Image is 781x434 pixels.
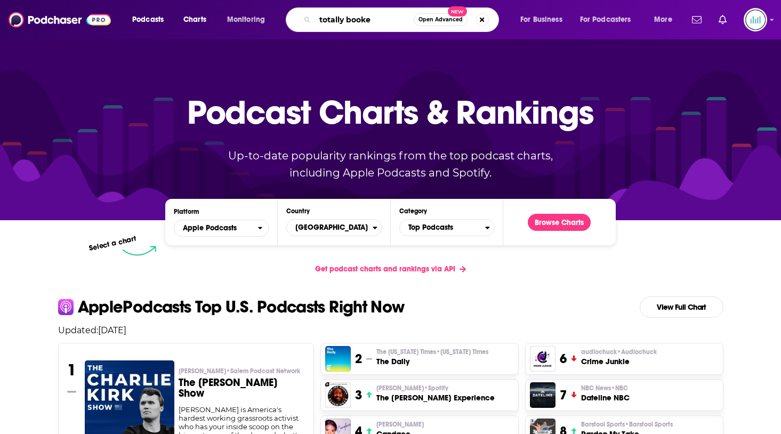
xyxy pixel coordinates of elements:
span: audiochuck [581,348,657,356]
img: The Daily [325,346,351,372]
p: Select a chart [88,234,138,253]
h2: Platforms [174,220,269,237]
p: Barstool Sports • Barstool Sports [581,420,673,429]
a: View Full Chart [640,296,723,318]
img: select arrow [123,246,156,256]
h3: Crime Junkie [581,356,657,367]
span: • Audiochuck [617,348,657,356]
button: open menu [125,11,178,28]
h3: 7 [560,387,567,403]
span: Charts [183,12,206,27]
span: For Business [520,12,562,27]
button: open menu [513,11,576,28]
span: Logged in as podglomerate [744,8,767,31]
span: The [US_STATE] Times [376,348,488,356]
span: [PERSON_NAME] [376,384,448,392]
h3: Dateline NBC [581,392,630,403]
a: Show notifications dropdown [714,11,731,29]
a: Charts [176,11,213,28]
span: • Barstool Sports [625,421,673,428]
a: audiochuck•AudiochuckCrime Junkie [581,348,657,367]
button: Countries [286,219,382,236]
h3: The [PERSON_NAME] Experience [376,392,495,403]
a: Get podcast charts and rankings via API [307,256,474,282]
span: Podcasts [132,12,164,27]
span: • [US_STATE] Times [436,348,488,356]
h3: 3 [355,387,362,403]
span: Apple Podcasts [183,224,237,232]
div: Search podcasts, credits, & more... [296,7,509,32]
img: Dateline NBC [530,382,555,408]
p: Charlie Kirk • Salem Podcast Network [179,367,305,375]
button: open menu [647,11,686,28]
a: The [US_STATE] Times•[US_STATE] TimesThe Daily [376,348,488,367]
p: Candace Owens [376,420,424,429]
span: New [448,6,467,17]
img: Crime Junkie [530,346,555,372]
span: Get podcast charts and rankings via API [315,264,455,274]
h3: 6 [560,351,567,367]
input: Search podcasts, credits, & more... [315,11,414,28]
h3: 2 [355,351,362,367]
a: [PERSON_NAME]•SpotifyThe [PERSON_NAME] Experience [376,384,495,403]
button: open menu [220,11,279,28]
span: Open Advanced [418,17,463,22]
a: NBC News•NBCDateline NBC [581,384,630,403]
img: Podchaser - Follow, Share and Rate Podcasts [9,10,111,30]
button: Categories [399,219,495,236]
p: Apple Podcasts Top U.S. Podcasts Right Now [78,299,405,316]
a: [PERSON_NAME]•Salem Podcast NetworkThe [PERSON_NAME] Show [179,367,305,405]
img: apple Icon [58,299,74,315]
h3: The [PERSON_NAME] Show [179,377,305,399]
span: Monitoring [227,12,265,27]
span: • Salem Podcast Network [226,367,300,375]
span: NBC News [581,384,628,392]
span: For Podcasters [580,12,631,27]
span: Top Podcasts [400,219,485,237]
span: • NBC [611,384,628,392]
span: • Spotify [424,384,448,392]
span: [PERSON_NAME] [376,420,424,429]
p: Up-to-date popularity rankings from the top podcast charts, including Apple Podcasts and Spotify. [207,147,574,181]
p: Joe Rogan • Spotify [376,384,495,392]
p: The New York Times • New York Times [376,348,488,356]
span: [GEOGRAPHIC_DATA] [287,219,372,237]
button: Show profile menu [744,8,767,31]
p: Podcast Charts & Rankings [187,77,594,147]
h3: 1 [67,360,76,380]
span: [PERSON_NAME] [179,367,300,375]
p: audiochuck • Audiochuck [581,348,657,356]
p: Updated: [DATE] [50,325,732,335]
span: Barstool Sports [581,420,673,429]
a: Show notifications dropdown [688,11,706,29]
img: The Joe Rogan Experience [325,382,351,408]
button: Open AdvancedNew [414,13,468,26]
img: User Profile [744,8,767,31]
button: open menu [573,11,647,28]
button: Browse Charts [528,214,591,231]
span: More [654,12,672,27]
button: open menu [174,220,269,237]
h3: The Daily [376,356,488,367]
p: NBC News • NBC [581,384,630,392]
